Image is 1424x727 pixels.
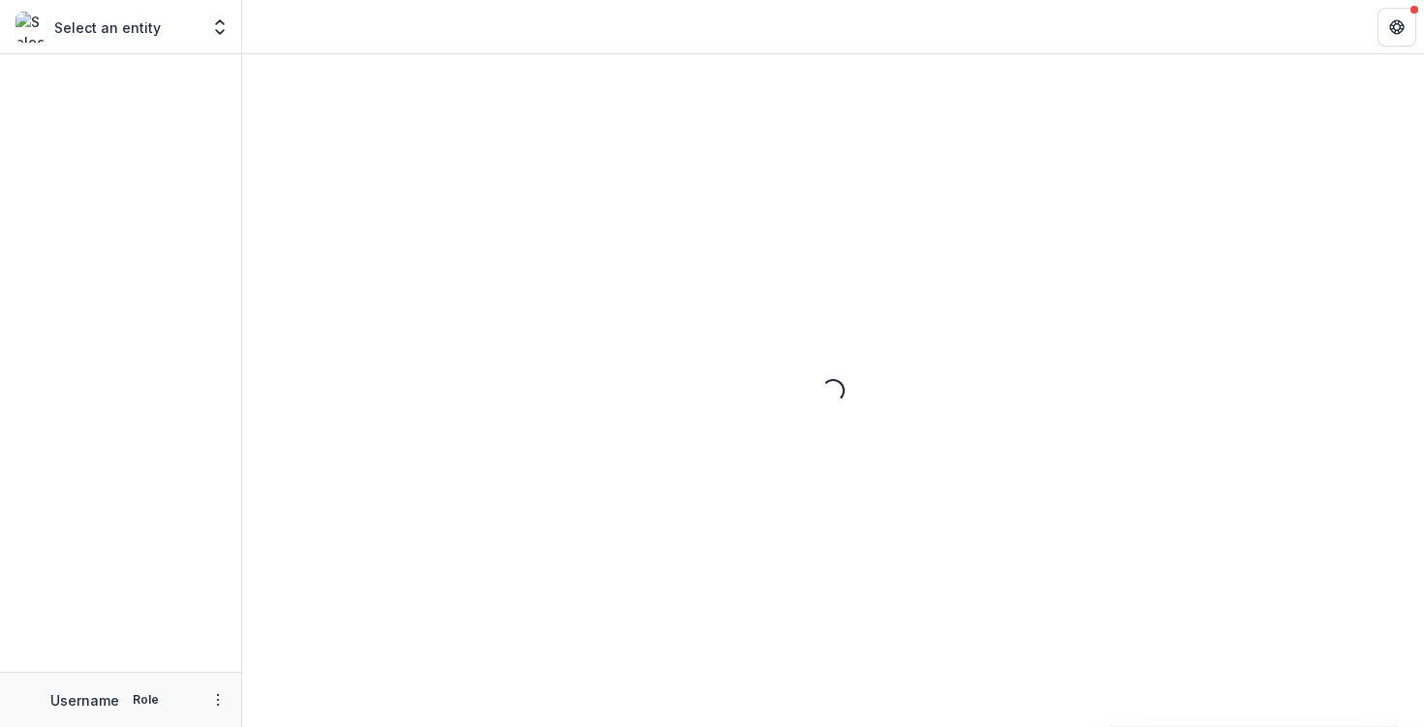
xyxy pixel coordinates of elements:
[15,12,46,43] img: Select an entity
[50,690,119,711] p: Username
[127,691,165,709] p: Role
[206,8,233,47] button: Open entity switcher
[54,17,161,38] p: Select an entity
[1378,8,1416,47] button: Get Help
[206,688,230,711] button: More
